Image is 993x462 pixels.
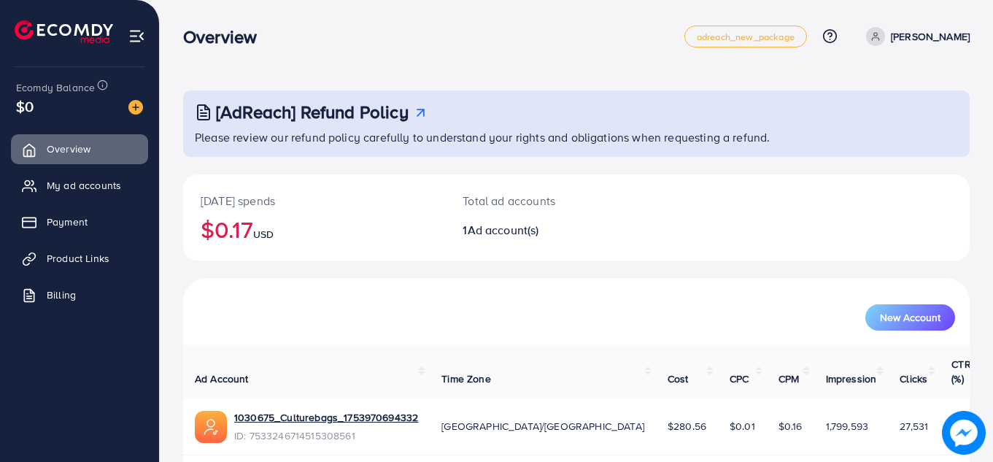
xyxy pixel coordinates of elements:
img: menu [128,28,145,45]
a: Billing [11,280,148,309]
span: $0 [16,96,34,117]
span: Payment [47,215,88,229]
img: image [128,100,143,115]
span: New Account [880,312,940,323]
span: Clicks [900,371,927,386]
a: Product Links [11,244,148,273]
h3: Overview [183,26,268,47]
span: [GEOGRAPHIC_DATA]/[GEOGRAPHIC_DATA] [441,419,644,434]
span: Ad account(s) [468,222,539,238]
span: Ad Account [195,371,249,386]
span: 27,531 [900,419,928,434]
a: adreach_new_package [684,26,807,47]
span: CPC [730,371,749,386]
h2: $0.17 [201,215,428,243]
img: logo [15,20,113,43]
span: ID: 7533246714515308561 [234,428,418,443]
span: $280.56 [668,419,706,434]
span: CTR (%) [951,357,970,386]
a: [PERSON_NAME] [860,27,970,46]
span: USD [253,227,274,242]
img: image [942,411,986,455]
span: Cost [668,371,689,386]
span: Time Zone [441,371,490,386]
p: [DATE] spends [201,192,428,209]
span: Impression [826,371,877,386]
span: Ecomdy Balance [16,80,95,95]
a: 1030675_Culturebags_1753970694332 [234,410,418,425]
span: Product Links [47,251,109,266]
span: CPM [778,371,799,386]
a: Overview [11,134,148,163]
span: $0.16 [778,419,803,434]
span: adreach_new_package [697,32,795,42]
span: $0.01 [730,419,755,434]
a: Payment [11,207,148,236]
p: Total ad accounts [463,192,625,209]
p: Please review our refund policy carefully to understand your rights and obligations when requesti... [195,128,961,146]
span: Overview [47,142,90,156]
button: New Account [865,304,955,331]
span: My ad accounts [47,178,121,193]
p: [PERSON_NAME] [891,28,970,45]
span: 1,799,593 [826,419,868,434]
h3: [AdReach] Refund Policy [216,101,409,123]
a: My ad accounts [11,171,148,200]
span: Billing [47,288,76,302]
h2: 1 [463,223,625,237]
img: ic-ads-acc.e4c84228.svg [195,411,227,443]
